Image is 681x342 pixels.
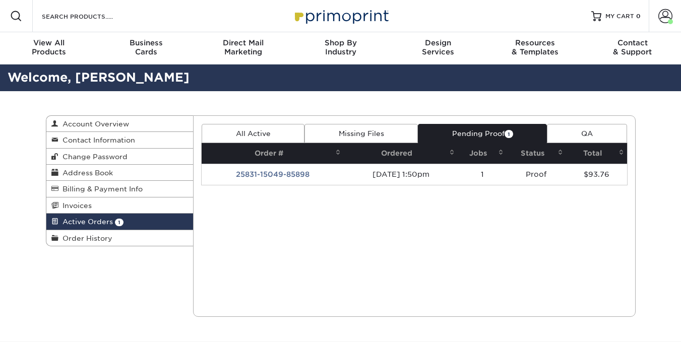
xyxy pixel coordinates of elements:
[41,10,139,22] input: SEARCH PRODUCTS.....
[195,38,292,47] span: Direct Mail
[486,38,584,56] div: & Templates
[46,197,194,214] a: Invoices
[292,38,389,56] div: Industry
[46,132,194,148] a: Contact Information
[292,32,389,64] a: Shop ByIndustry
[486,38,584,47] span: Resources
[97,38,195,56] div: Cards
[58,201,92,210] span: Invoices
[97,38,195,47] span: Business
[584,38,681,47] span: Contact
[389,38,486,56] div: Services
[505,130,513,138] span: 1
[486,32,584,64] a: Resources& Templates
[58,153,128,161] span: Change Password
[46,165,194,181] a: Address Book
[584,38,681,56] div: & Support
[507,143,566,164] th: Status
[46,116,194,132] a: Account Overview
[566,164,627,185] td: $93.76
[389,38,486,47] span: Design
[458,143,507,164] th: Jobs
[566,143,627,164] th: Total
[58,169,113,177] span: Address Book
[344,143,458,164] th: Ordered
[46,214,194,230] a: Active Orders 1
[195,38,292,56] div: Marketing
[58,218,113,226] span: Active Orders
[202,124,304,143] a: All Active
[115,219,123,226] span: 1
[605,12,634,21] span: MY CART
[507,164,566,185] td: Proof
[58,185,143,193] span: Billing & Payment Info
[58,136,135,144] span: Contact Information
[292,38,389,47] span: Shop By
[344,164,458,185] td: [DATE] 1:50pm
[584,32,681,64] a: Contact& Support
[202,164,344,185] td: 25831-15049-85898
[290,5,391,27] img: Primoprint
[97,32,195,64] a: BusinessCards
[304,124,418,143] a: Missing Files
[58,120,129,128] span: Account Overview
[389,32,486,64] a: DesignServices
[458,164,507,185] td: 1
[195,32,292,64] a: Direct MailMarketing
[418,124,547,143] a: Pending Proof1
[636,13,641,20] span: 0
[202,143,344,164] th: Order #
[46,181,194,197] a: Billing & Payment Info
[46,230,194,246] a: Order History
[547,124,627,143] a: QA
[58,234,112,242] span: Order History
[46,149,194,165] a: Change Password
